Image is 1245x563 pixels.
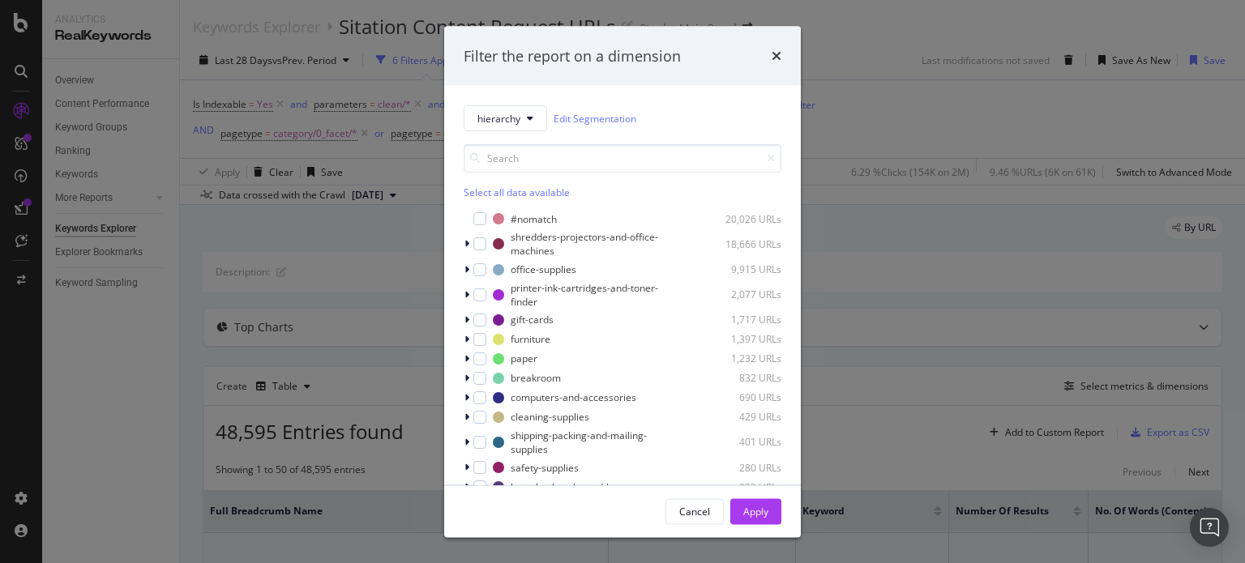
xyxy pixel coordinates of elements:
div: Cancel [679,504,710,518]
div: 401 URLs [704,435,781,449]
div: 9,915 URLs [702,262,781,276]
div: 20,026 URLs [702,211,781,225]
div: office-supplies [511,262,576,276]
div: 2,077 URLs [704,288,781,301]
a: Edit Segmentation [554,109,636,126]
div: breakroom [511,371,561,385]
div: times [772,45,781,66]
span: hierarchy [477,111,520,125]
div: modal [444,26,801,537]
div: shipping-packing-and-mailing-supplies [511,428,681,455]
div: shredders-projectors-and-office-machines [511,230,686,258]
div: Open Intercom Messenger [1190,508,1229,547]
div: 280 URLs [702,460,781,474]
div: Select all data available [464,186,781,199]
div: 233 URLs [702,480,781,493]
div: 1,397 URLs [702,332,781,346]
div: #nomatch [511,211,557,225]
button: Apply [730,498,781,524]
div: 1,232 URLs [702,352,781,365]
div: 690 URLs [702,390,781,404]
div: 1,717 URLs [702,313,781,326]
div: gift-cards [511,313,554,326]
div: Filter the report on a dimension [464,45,681,66]
button: Cancel [665,498,724,524]
div: safety-supplies [511,460,579,474]
div: computers-and-accessories [511,390,636,404]
div: cleaning-supplies [511,410,589,424]
input: Search [464,144,781,173]
div: 18,666 URLs [708,237,781,250]
div: 832 URLs [702,371,781,385]
div: bags-backpacks-and-luggage [511,480,643,493]
div: Apply [743,504,768,518]
div: 429 URLs [702,410,781,424]
div: paper [511,352,537,365]
button: hierarchy [464,105,547,131]
div: printer-ink-cartridges-and-toner-finder [511,280,681,308]
div: furniture [511,332,550,346]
